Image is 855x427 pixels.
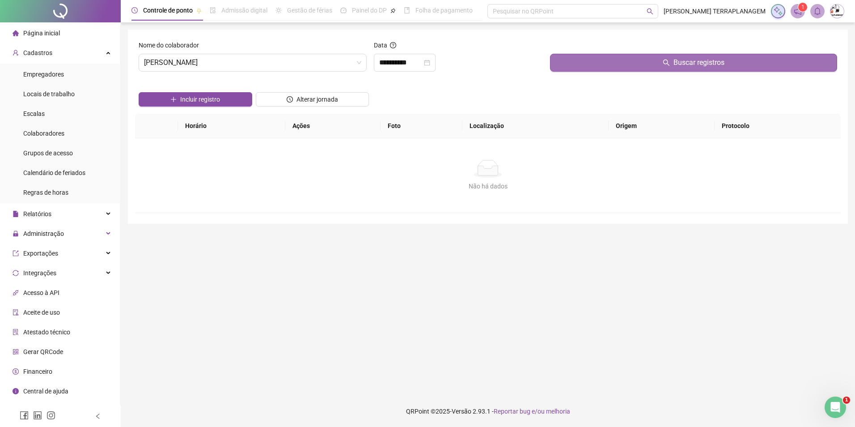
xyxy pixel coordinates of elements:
span: Painel do DP [352,7,387,14]
span: facebook [20,411,29,420]
span: Empregadores [23,71,64,78]
span: Admissão digital [221,7,267,14]
span: Calendário de feriados [23,169,85,176]
span: info-circle [13,388,19,394]
span: sun [275,7,282,13]
span: Administração [23,230,64,237]
span: audit [13,309,19,316]
img: 52531 [830,4,844,18]
span: Buscar registros [673,57,724,68]
span: dashboard [340,7,347,13]
span: Versão [452,408,471,415]
span: Regras de horas [23,189,68,196]
span: Gestão de férias [287,7,332,14]
span: notification [794,7,802,15]
sup: 1 [798,3,807,12]
span: file [13,211,19,217]
span: Colaboradores [23,130,64,137]
span: Aceite de uso [23,309,60,316]
span: Data [374,42,387,49]
a: Alterar jornada [256,97,369,104]
span: Página inicial [23,30,60,37]
span: pushpin [196,8,202,13]
th: Protocolo [715,114,841,138]
span: home [13,30,19,36]
th: Localização [462,114,609,138]
span: search [663,59,670,66]
span: Cadastros [23,49,52,56]
span: api [13,290,19,296]
span: CARLA CAROLINA MACHADO [144,54,361,71]
span: Escalas [23,110,45,117]
span: export [13,250,19,256]
span: sync [13,270,19,276]
span: qrcode [13,349,19,355]
span: Atestado técnico [23,329,70,336]
button: Incluir registro [139,92,252,107]
span: Central de ajuda [23,388,68,395]
th: Foto [381,114,462,138]
div: Não há dados [146,181,830,191]
span: question-circle [390,42,396,48]
span: clock-circle [131,7,138,13]
span: Alterar jornada [296,94,338,104]
span: file-done [210,7,216,13]
span: instagram [47,411,55,420]
span: dollar [13,368,19,375]
span: Folha de pagamento [415,7,473,14]
th: Horário [178,114,285,138]
button: Buscar registros [550,54,837,72]
span: plus [170,96,177,102]
button: Alterar jornada [256,92,369,107]
span: Grupos de acesso [23,149,73,157]
span: Controle de ponto [143,7,193,14]
span: user-add [13,50,19,56]
span: Integrações [23,269,56,277]
span: lock [13,231,19,237]
span: book [404,7,410,13]
span: pushpin [390,8,396,13]
img: sparkle-icon.fc2bf0ac1784a2077858766a79e2daf3.svg [773,6,783,16]
footer: QRPoint © 2025 - 2.93.1 - [121,396,855,427]
span: [PERSON_NAME] TERRAPLANAGEM [664,6,766,16]
th: Ações [285,114,381,138]
span: Acesso à API [23,289,59,296]
iframe: Intercom live chat [825,397,846,418]
span: bell [813,7,821,15]
span: left [95,413,101,419]
span: 1 [801,4,804,10]
span: Reportar bug e/ou melhoria [494,408,570,415]
span: Gerar QRCode [23,348,63,355]
span: clock-circle [287,96,293,102]
span: Financeiro [23,368,52,375]
span: Incluir registro [180,94,220,104]
span: solution [13,329,19,335]
span: search [647,8,653,15]
span: Relatórios [23,210,51,218]
th: Origem [609,114,715,138]
label: Nome do colaborador [139,40,205,50]
span: 1 [843,397,850,404]
span: Locais de trabalho [23,90,75,98]
span: linkedin [33,411,42,420]
span: Exportações [23,250,58,257]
